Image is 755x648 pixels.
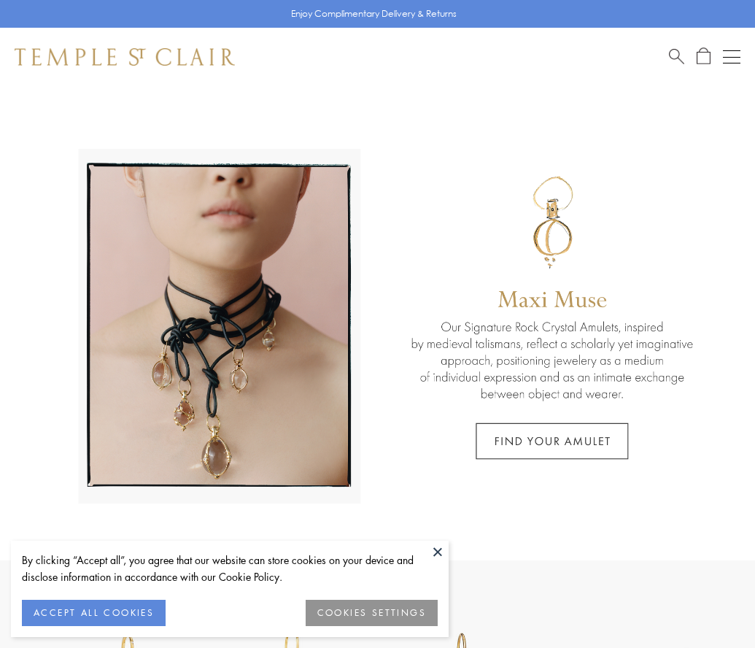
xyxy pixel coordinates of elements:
div: By clicking “Accept all”, you agree that our website can store cookies on your device and disclos... [22,552,438,585]
button: Open navigation [723,48,740,66]
button: ACCEPT ALL COOKIES [22,600,166,626]
img: Temple St. Clair [15,48,235,66]
button: COOKIES SETTINGS [306,600,438,626]
a: Search [669,47,684,66]
p: Enjoy Complimentary Delivery & Returns [291,7,457,21]
a: Open Shopping Bag [697,47,711,66]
